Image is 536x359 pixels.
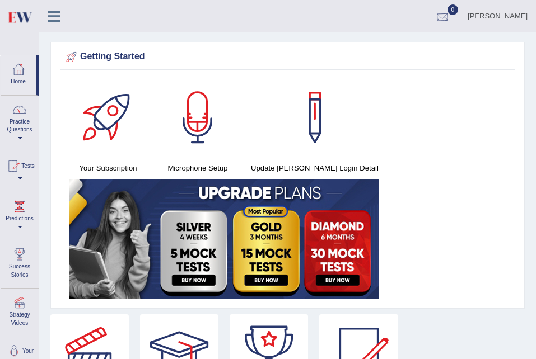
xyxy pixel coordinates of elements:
[448,4,459,15] span: 0
[248,162,381,174] h4: Update [PERSON_NAME] Login Detail
[63,49,512,65] div: Getting Started
[1,289,39,333] a: Strategy Videos
[1,152,39,188] a: Tests
[69,162,147,174] h4: Your Subscription
[1,96,39,148] a: Practice Questions
[159,162,237,174] h4: Microphone Setup
[69,179,379,299] img: small5.jpg
[1,240,39,285] a: Success Stories
[1,192,39,237] a: Predictions
[1,55,36,92] a: Home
